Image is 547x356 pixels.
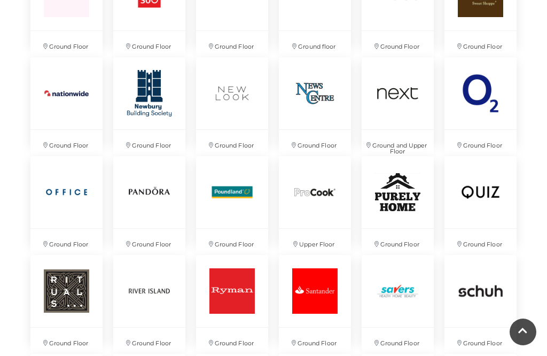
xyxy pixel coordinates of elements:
[108,250,191,349] a: Ground Floor
[362,156,434,228] img: Purley Home at Festival Place
[25,52,108,151] a: Ground Floor
[196,328,268,354] p: Ground Floor
[362,31,434,57] p: Ground Floor
[439,250,522,349] a: Ground Floor
[356,250,439,349] a: Ground Floor
[113,229,185,255] p: Ground Floor
[356,52,439,151] a: Ground and Upper Floor
[191,151,273,250] a: Ground Floor
[113,328,185,354] p: Ground Floor
[30,31,103,57] p: Ground Floor
[444,130,517,156] p: Ground Floor
[439,151,522,250] a: Ground Floor
[273,250,356,349] a: Ground Floor
[444,229,517,255] p: Ground Floor
[30,130,103,156] p: Ground Floor
[356,151,439,250] a: Purley Home at Festival Place Ground Floor
[279,31,351,57] p: Ground floor
[273,52,356,151] a: Ground Floor
[191,52,273,151] a: Ground Floor
[30,328,103,354] p: Ground Floor
[273,151,356,250] a: Upper Floor
[362,130,434,162] p: Ground and Upper Floor
[25,250,108,349] a: Ground Floor
[113,31,185,57] p: Ground Floor
[279,328,351,354] p: Ground Floor
[439,52,522,151] a: Ground Floor
[362,229,434,255] p: Ground Floor
[444,31,517,57] p: Ground Floor
[196,31,268,57] p: Ground Floor
[30,229,103,255] p: Ground Floor
[444,328,517,354] p: Ground Floor
[25,151,108,250] a: Ground Floor
[196,130,268,156] p: Ground Floor
[196,229,268,255] p: Ground Floor
[279,229,351,255] p: Upper Floor
[279,130,351,156] p: Ground Floor
[108,151,191,250] a: Ground Floor
[108,52,191,151] a: Ground Floor
[362,328,434,354] p: Ground Floor
[113,130,185,156] p: Ground Floor
[191,250,273,349] a: Ground Floor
